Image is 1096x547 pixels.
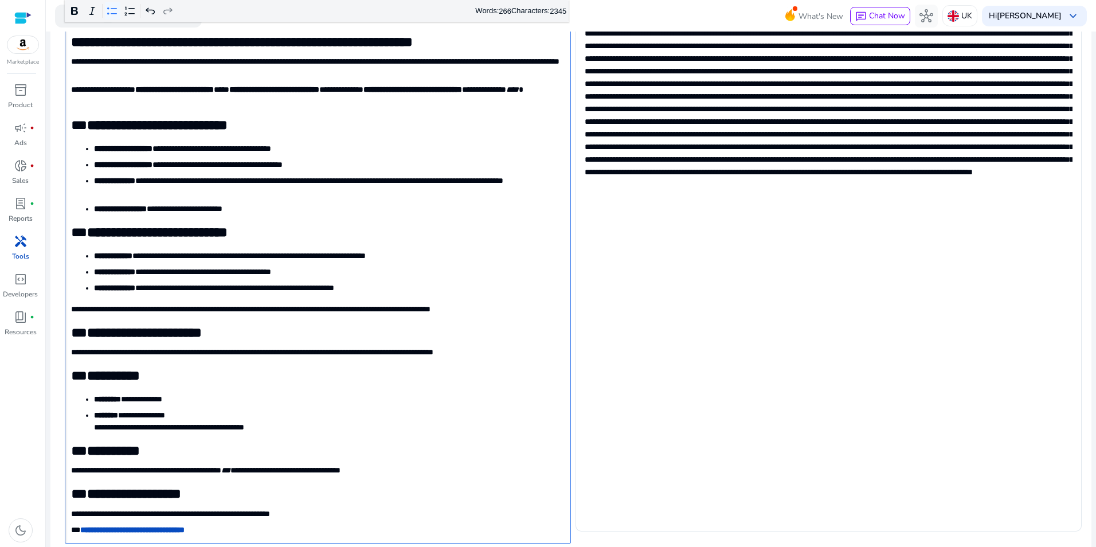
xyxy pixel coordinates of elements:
[14,197,28,210] span: lab_profile
[3,289,38,299] p: Developers
[30,126,34,130] span: fiber_manual_record
[7,58,39,67] p: Marketplace
[14,523,28,537] span: dark_mode
[550,6,566,15] label: 2345
[12,251,29,261] p: Tools
[989,12,1062,20] p: Hi
[997,10,1062,21] b: [PERSON_NAME]
[65,21,571,544] div: Rich Text Editor. Editing area: main. Press Alt+0 for help.
[14,235,28,248] span: handyman
[915,5,938,28] button: hub
[14,83,28,97] span: inventory_2
[14,138,27,148] p: Ads
[919,9,933,23] span: hub
[961,6,972,26] p: UK
[14,121,28,135] span: campaign
[7,36,38,53] img: amazon.svg
[30,201,34,206] span: fiber_manual_record
[869,10,905,21] span: Chat Now
[14,310,28,324] span: book_4
[64,9,78,23] span: search
[948,10,959,22] img: uk.svg
[9,213,33,224] p: Reports
[30,163,34,168] span: fiber_manual_record
[5,327,37,337] p: Resources
[14,159,28,173] span: donut_small
[499,6,511,15] label: 266
[798,6,843,26] span: What's New
[30,315,34,319] span: fiber_manual_record
[14,272,28,286] span: code_blocks
[855,11,867,22] span: chat
[8,100,33,110] p: Product
[12,175,29,186] p: Sales
[475,4,566,18] div: Words: Characters:
[1066,9,1080,23] span: keyboard_arrow_down
[850,7,910,25] button: chatChat Now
